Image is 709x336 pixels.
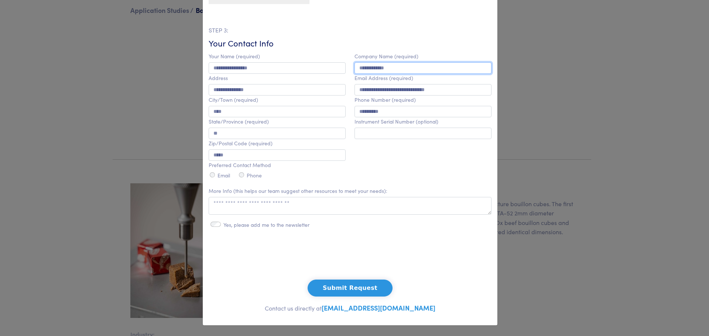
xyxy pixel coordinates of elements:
h6: Your Contact Info [209,38,491,49]
label: More Info (this helps our team suggest other resources to meet your needs): [209,188,387,194]
label: Instrument Serial Number (optional) [354,118,438,125]
label: City/Town (required) [209,97,258,103]
button: Submit Request [308,280,393,297]
label: Phone [247,172,262,179]
p: Contact us directly at [209,302,491,314]
label: Company Name (required) [354,53,418,59]
label: Address [209,75,228,81]
label: Phone Number (required) [354,97,416,103]
label: Email Address (required) [354,75,413,81]
label: Yes, please add me to the newsletter [223,222,309,228]
p: STEP 3: [209,25,491,35]
iframe: reCAPTCHA [294,243,406,272]
label: State/Province (required) [209,118,269,125]
label: Preferred Contact Method [209,162,271,168]
label: Email [218,172,230,179]
label: Your Name (required) [209,53,260,59]
label: Zip/Postal Code (required) [209,140,273,146]
a: [EMAIL_ADDRESS][DOMAIN_NAME] [322,303,435,312]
